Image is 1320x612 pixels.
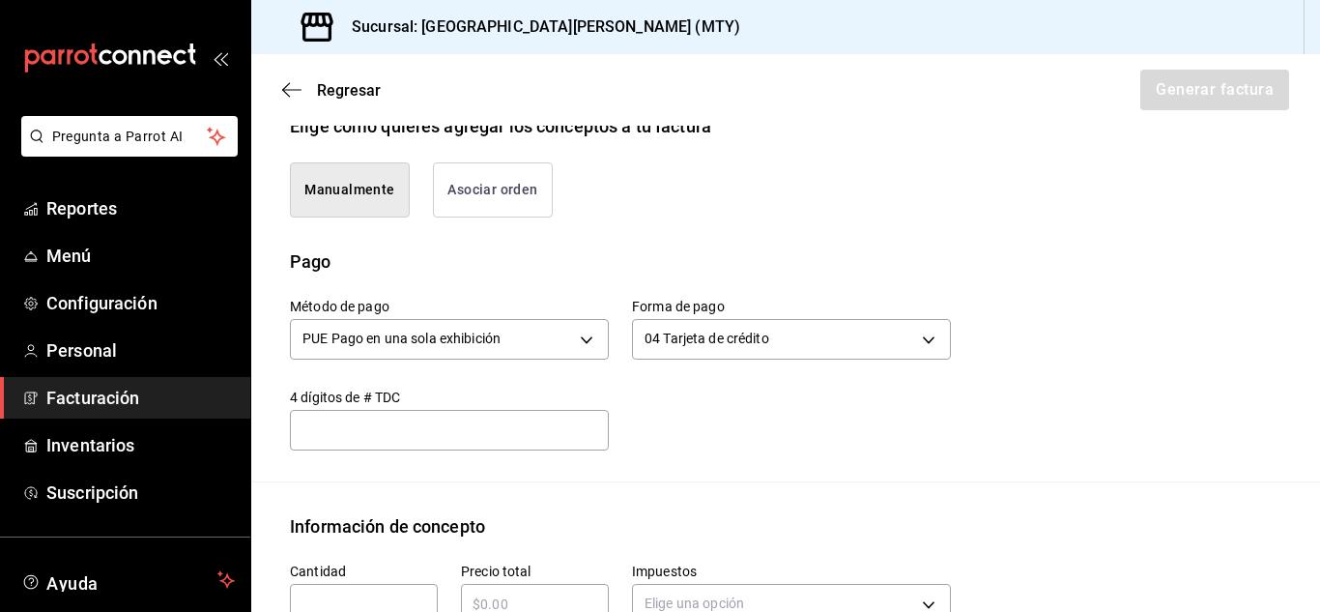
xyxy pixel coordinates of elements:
span: Facturación [46,385,235,411]
span: Regresar [317,81,381,100]
span: Menú [46,243,235,269]
a: Pregunta a Parrot AI [14,140,238,160]
span: Reportes [46,195,235,221]
span: PUE Pago en una sola exhibición [302,329,501,348]
label: Precio total [461,564,609,577]
div: Pago [290,248,331,275]
span: Inventarios [46,432,235,458]
div: Elige cómo quieres agregar los conceptos a tu factura [290,113,711,139]
span: Suscripción [46,480,235,506]
button: Asociar orden [433,162,553,218]
h3: Sucursal: [GEOGRAPHIC_DATA][PERSON_NAME] (MTY) [336,15,740,39]
span: Pregunta a Parrot AI [52,127,208,147]
button: Regresar [282,81,381,100]
div: Información de concepto [290,513,485,539]
button: Pregunta a Parrot AI [21,116,238,157]
span: Configuración [46,290,235,316]
label: Forma de pago [632,299,951,312]
label: 4 dígitos de # TDC [290,390,609,403]
span: 04 Tarjeta de crédito [645,329,769,348]
label: Impuestos [632,564,951,577]
button: Manualmente [290,162,410,218]
span: Personal [46,337,235,364]
button: open_drawer_menu [213,50,228,66]
label: Cantidad [290,564,438,577]
span: Ayuda [46,568,210,592]
label: Método de pago [290,299,609,312]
